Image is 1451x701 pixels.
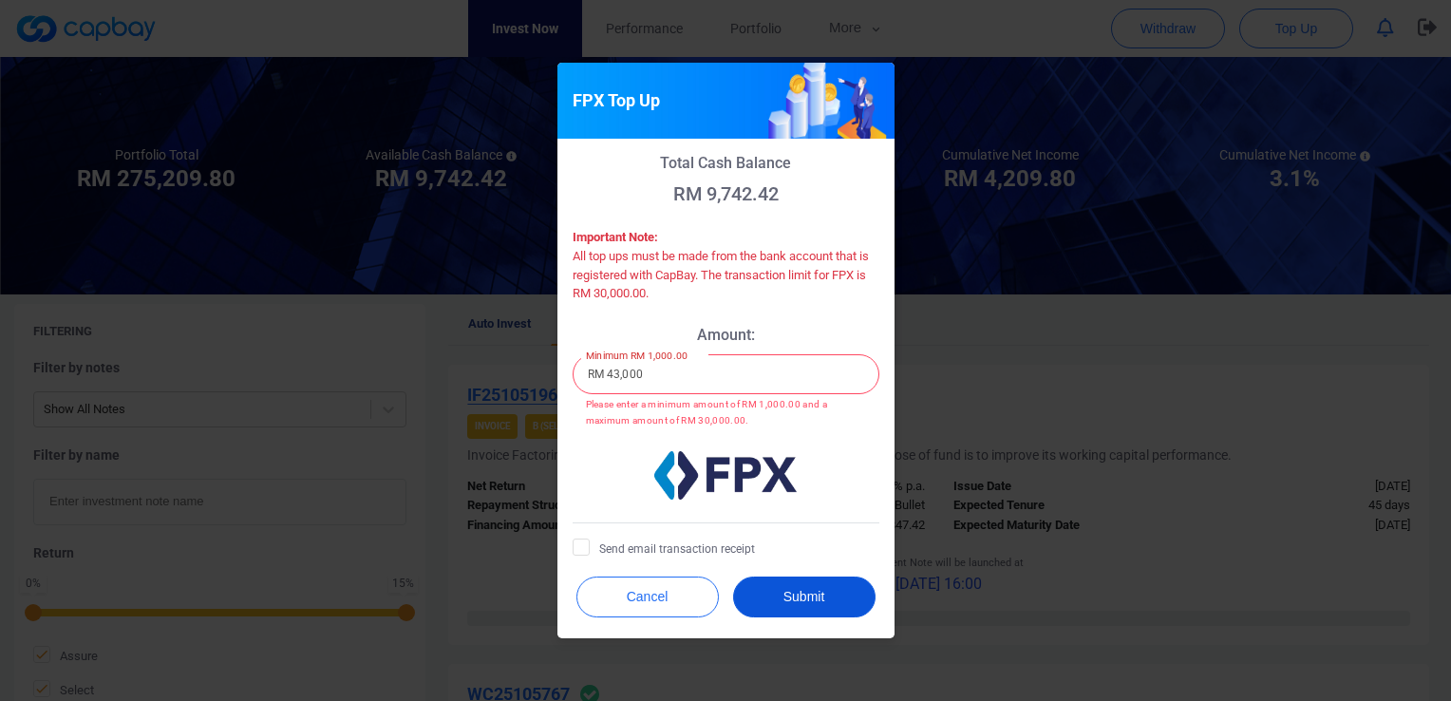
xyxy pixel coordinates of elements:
span: RM 30,000.00 [573,286,646,300]
strong: Important Note: [573,230,658,244]
label: Minimum RM 1,000.00 [586,349,688,363]
img: fpxLogo [654,451,797,499]
button: Cancel [576,577,719,617]
p: All top ups must be made from the bank account that is registered with CapBay. The transaction li... [573,247,879,303]
button: Submit [733,577,876,617]
p: Please enter a minimum amount of RM 1,000.00 and a maximum amount of RM 30,000.00. [586,397,866,428]
span: Send email transaction receipt [573,539,755,558]
p: Amount: [573,326,879,344]
h5: FPX Top Up [573,89,660,112]
p: RM 9,742.42 [573,182,879,205]
p: Total Cash Balance [573,154,879,172]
